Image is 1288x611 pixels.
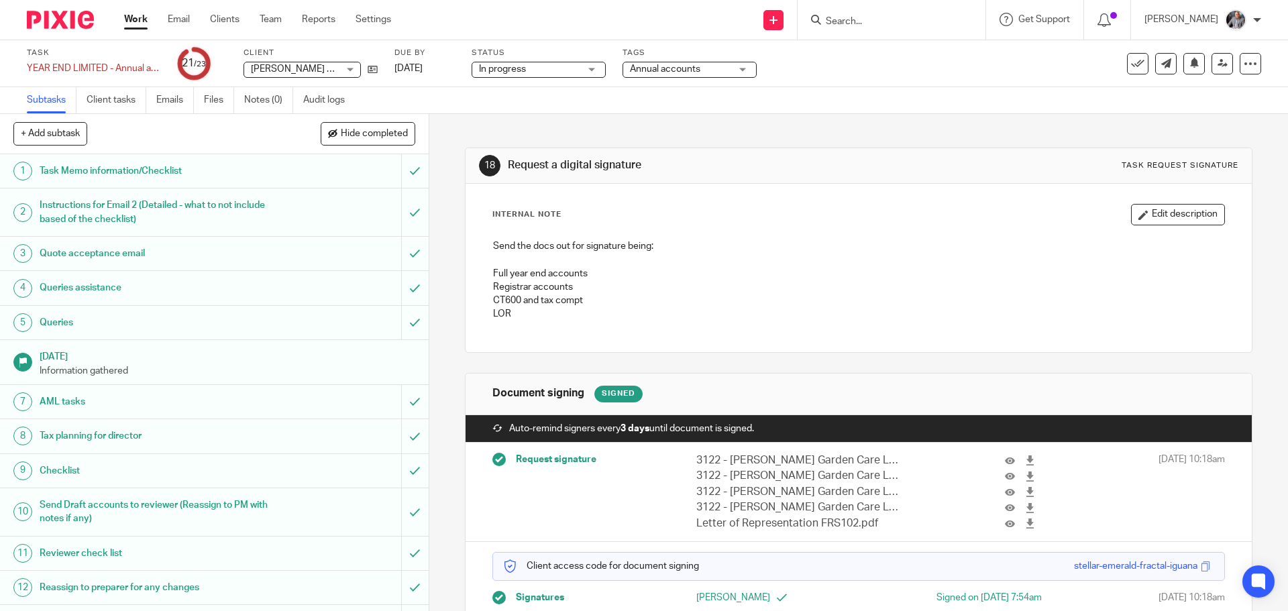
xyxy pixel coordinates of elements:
[508,158,888,172] h1: Request a digital signature
[394,64,423,73] span: [DATE]
[13,203,32,222] div: 2
[260,13,282,26] a: Team
[493,267,1224,280] p: Full year end accounts
[302,13,335,26] a: Reports
[879,591,1042,604] div: Signed on [DATE] 7:54am
[40,461,272,481] h1: Checklist
[696,516,899,531] p: Letter of Representation FRS102.pdf
[204,87,234,113] a: Files
[303,87,355,113] a: Audit logs
[493,294,1224,307] p: CT600 and tax compt
[13,122,87,145] button: + Add subtask
[1018,15,1070,24] span: Get Support
[13,427,32,445] div: 8
[40,347,415,364] h1: [DATE]
[244,87,293,113] a: Notes (0)
[623,48,757,58] label: Tags
[40,161,272,181] h1: Task Memo information/Checklist
[124,13,148,26] a: Work
[168,13,190,26] a: Email
[696,484,899,500] p: 3122 - [PERSON_NAME] Garden Care Limted - Registrar accounts for YE [DATE].pdf
[13,544,32,563] div: 11
[696,500,899,515] p: 3122 - [PERSON_NAME] Garden Care Limted - Tax computation for YE [DATE].pdf
[696,468,899,484] p: 3122 - [PERSON_NAME] Garden Care Limted - Full accounts for YE [DATE].pdf
[40,495,272,529] h1: Send Draft accounts to reviewer (Reassign to PM with notes if any)
[493,307,1224,321] p: LOR
[472,48,606,58] label: Status
[40,313,272,333] h1: Queries
[1131,204,1225,225] button: Edit description
[824,16,945,28] input: Search
[479,64,526,74] span: In progress
[13,279,32,298] div: 4
[594,386,643,402] div: Signed
[40,364,415,378] p: Information gathered
[27,87,76,113] a: Subtasks
[13,162,32,180] div: 1
[182,56,206,71] div: 21
[194,60,206,68] small: /23
[210,13,239,26] a: Clients
[493,280,1224,294] p: Registrar accounts
[696,453,899,468] p: 3122 - [PERSON_NAME] Garden Care Limted - CT600 for YE [DATE].pdf
[27,11,94,29] img: Pixie
[1144,13,1218,26] p: [PERSON_NAME]
[394,48,455,58] label: Due by
[13,392,32,411] div: 7
[503,559,699,573] p: Client access code for document signing
[1159,453,1225,531] span: [DATE] 10:18am
[696,591,859,604] p: [PERSON_NAME]
[40,278,272,298] h1: Queries assistance
[13,461,32,480] div: 9
[341,129,408,140] span: Hide completed
[493,239,1224,253] p: Send the docs out for signature being:
[356,13,391,26] a: Settings
[1225,9,1246,31] img: -%20%20-%20studio@ingrained.co.uk%20for%20%20-20220223%20at%20101413%20-%201W1A2026.jpg
[40,243,272,264] h1: Quote acceptance email
[479,155,500,176] div: 18
[1074,559,1197,573] div: stellar-emerald-fractal-iguana
[40,543,272,563] h1: Reviewer check list
[40,426,272,446] h1: Tax planning for director
[516,591,564,604] span: Signatures
[13,502,32,521] div: 10
[27,48,161,58] label: Task
[509,422,754,435] span: Auto-remind signers every until document is signed.
[27,62,161,75] div: YEAR END LIMITED - Annual accounts and CT600 return (limited companies)
[40,195,272,229] h1: Instructions for Email 2 (Detailed - what to not include based of the checklist)
[251,64,413,74] span: [PERSON_NAME] Garden Care Limited
[516,453,596,466] span: Request signature
[621,424,649,433] strong: 3 days
[40,392,272,412] h1: AML tasks
[630,64,700,74] span: Annual accounts
[87,87,146,113] a: Client tasks
[1122,160,1238,171] div: Task request signature
[492,209,561,220] p: Internal Note
[244,48,378,58] label: Client
[13,313,32,332] div: 5
[156,87,194,113] a: Emails
[492,386,584,400] h1: Document signing
[13,578,32,597] div: 12
[321,122,415,145] button: Hide completed
[40,577,272,598] h1: Reassign to preparer for any changes
[1159,591,1225,604] span: [DATE] 10:18am
[13,244,32,263] div: 3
